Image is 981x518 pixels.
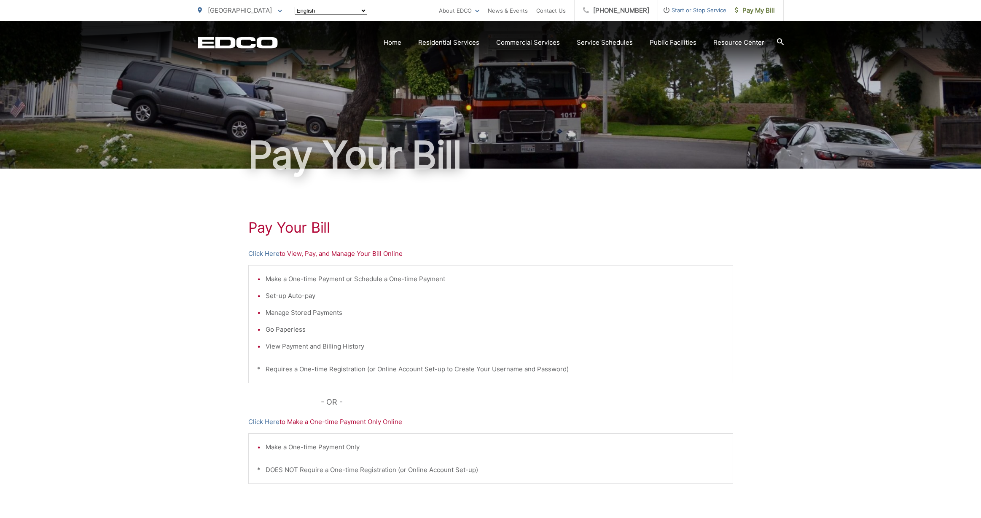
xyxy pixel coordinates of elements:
[248,249,733,259] p: to View, Pay, and Manage Your Bill Online
[248,417,280,427] a: Click Here
[257,364,724,374] p: * Requires a One-time Registration (or Online Account Set-up to Create Your Username and Password)
[208,6,272,14] span: [GEOGRAPHIC_DATA]
[713,38,764,48] a: Resource Center
[266,325,724,335] li: Go Paperless
[295,7,367,15] select: Select a language
[418,38,479,48] a: Residential Services
[257,465,724,475] p: * DOES NOT Require a One-time Registration (or Online Account Set-up)
[266,291,724,301] li: Set-up Auto-pay
[536,5,566,16] a: Contact Us
[198,37,278,48] a: EDCD logo. Return to the homepage.
[321,396,733,408] p: - OR -
[439,5,479,16] a: About EDCO
[248,417,733,427] p: to Make a One-time Payment Only Online
[384,38,401,48] a: Home
[496,38,560,48] a: Commercial Services
[198,134,784,176] h1: Pay Your Bill
[248,219,733,236] h1: Pay Your Bill
[650,38,696,48] a: Public Facilities
[266,308,724,318] li: Manage Stored Payments
[577,38,633,48] a: Service Schedules
[266,442,724,452] li: Make a One-time Payment Only
[266,341,724,352] li: View Payment and Billing History
[266,274,724,284] li: Make a One-time Payment or Schedule a One-time Payment
[488,5,528,16] a: News & Events
[735,5,775,16] span: Pay My Bill
[248,249,280,259] a: Click Here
